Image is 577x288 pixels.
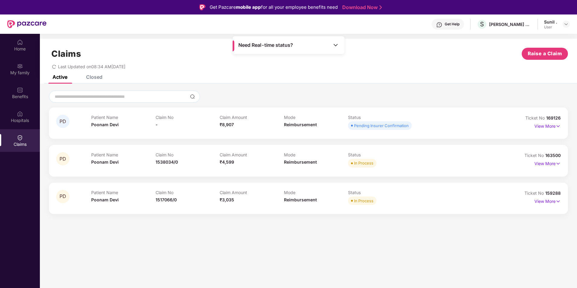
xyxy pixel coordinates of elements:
[284,159,317,165] span: Reimbursement
[17,39,23,45] img: svg+xml;base64,PHN2ZyBpZD0iSG9tZSIgeG1sbnM9Imh0dHA6Ly93d3cudzMub3JnLzIwMDAvc3ZnIiB3aWR0aD0iMjAiIG...
[86,74,102,80] div: Closed
[156,190,220,195] p: Claim No
[354,160,373,166] div: In Process
[348,115,412,120] p: Status
[156,152,220,157] p: Claim No
[489,21,531,27] div: [PERSON_NAME] CONSULTANTS P LTD
[220,159,234,165] span: ₹4,599
[445,22,459,27] div: Get Help
[60,156,66,162] span: PD
[525,115,546,120] span: Ticket No
[284,197,317,202] span: Reimbursement
[17,111,23,117] img: svg+xml;base64,PHN2ZyBpZD0iSG9zcGl0YWxzIiB4bWxucz0iaHR0cDovL3d3dy53My5vcmcvMjAwMC9zdmciIHdpZHRoPS...
[284,152,348,157] p: Mode
[91,190,156,195] p: Patient Name
[480,21,484,28] span: S
[284,122,317,127] span: Reimbursement
[220,190,284,195] p: Claim Amount
[58,64,125,69] span: Last Updated on 08:34 AM[DATE]
[17,63,23,69] img: svg+xml;base64,PHN2ZyB3aWR0aD0iMjAiIGhlaWdodD0iMjAiIHZpZXdCb3g9IjAgMCAyMCAyMCIgZmlsbD0ibm9uZSIgeG...
[91,115,156,120] p: Patient Name
[51,49,81,59] h1: Claims
[52,64,56,69] span: redo
[379,4,382,11] img: Stroke
[556,160,561,167] img: svg+xml;base64,PHN2ZyB4bWxucz0iaHR0cDovL3d3dy53My5vcmcvMjAwMC9zdmciIHdpZHRoPSIxNyIgaGVpZ2h0PSIxNy...
[238,42,293,48] span: Need Real-time status?
[534,121,561,130] p: View More
[156,159,178,165] span: 1538034/0
[91,159,119,165] span: Poonam Devi
[53,74,67,80] div: Active
[333,42,339,48] img: Toggle Icon
[220,152,284,157] p: Claim Amount
[210,4,338,11] div: Get Pazcare for all your employee benefits need
[528,50,562,57] span: Raise a Claim
[220,115,284,120] p: Claim Amount
[544,25,557,30] div: User
[354,123,409,129] div: Pending Insurer Confirmation
[91,152,156,157] p: Patient Name
[436,22,442,28] img: svg+xml;base64,PHN2ZyBpZD0iSGVscC0zMngzMiIgeG1sbnM9Imh0dHA6Ly93d3cudzMub3JnLzIwMDAvc3ZnIiB3aWR0aD...
[546,115,561,120] span: 169126
[556,123,561,130] img: svg+xml;base64,PHN2ZyB4bWxucz0iaHR0cDovL3d3dy53My5vcmcvMjAwMC9zdmciIHdpZHRoPSIxNyIgaGVpZ2h0PSIxNy...
[156,197,177,202] span: 1517066/0
[91,122,119,127] span: Poonam Devi
[545,153,561,158] span: 163500
[17,135,23,141] img: svg+xml;base64,PHN2ZyBpZD0iQ2xhaW0iIHhtbG5zPSJodHRwOi8vd3d3LnczLm9yZy8yMDAwL3N2ZyIgd2lkdGg9IjIwIi...
[91,197,119,202] span: Poonam Devi
[534,159,561,167] p: View More
[522,48,568,60] button: Raise a Claim
[348,152,412,157] p: Status
[284,190,348,195] p: Mode
[284,115,348,120] p: Mode
[156,122,158,127] span: -
[60,194,66,199] span: PD
[524,153,545,158] span: Ticket No
[220,197,234,202] span: ₹3,035
[236,4,261,10] strong: mobile app
[156,115,220,120] p: Claim No
[564,22,569,27] img: svg+xml;base64,PHN2ZyBpZD0iRHJvcGRvd24tMzJ4MzIiIHhtbG5zPSJodHRwOi8vd3d3LnczLm9yZy8yMDAwL3N2ZyIgd2...
[60,119,66,124] span: PD
[17,87,23,93] img: svg+xml;base64,PHN2ZyBpZD0iQmVuZWZpdHMiIHhtbG5zPSJodHRwOi8vd3d3LnczLm9yZy8yMDAwL3N2ZyIgd2lkdGg9Ij...
[556,198,561,205] img: svg+xml;base64,PHN2ZyB4bWxucz0iaHR0cDovL3d3dy53My5vcmcvMjAwMC9zdmciIHdpZHRoPSIxNyIgaGVpZ2h0PSIxNy...
[190,94,195,99] img: svg+xml;base64,PHN2ZyBpZD0iU2VhcmNoLTMyeDMyIiB4bWxucz0iaHR0cDovL3d3dy53My5vcmcvMjAwMC9zdmciIHdpZH...
[524,190,545,196] span: Ticket No
[342,4,380,11] a: Download Now
[220,122,234,127] span: ₹8,907
[354,198,373,204] div: In Process
[534,197,561,205] p: View More
[545,190,561,196] span: 159288
[544,19,557,25] div: Sunil .
[348,190,412,195] p: Status
[7,20,47,28] img: New Pazcare Logo
[199,4,205,10] img: Logo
